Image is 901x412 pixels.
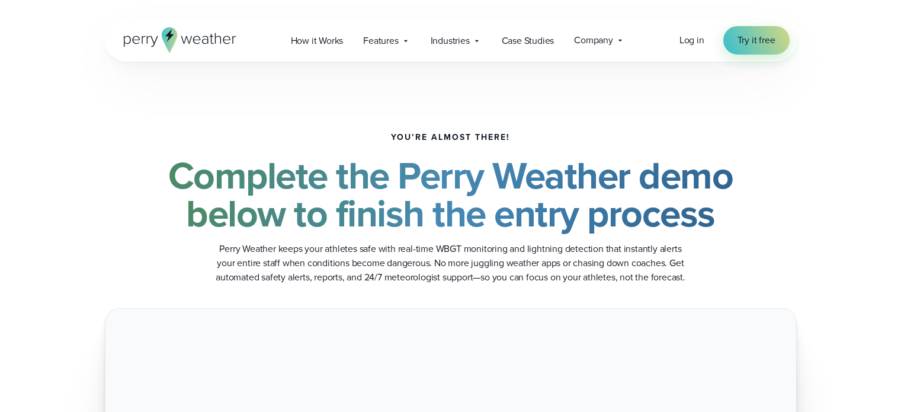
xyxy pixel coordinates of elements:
a: Log in [679,33,704,47]
h5: You’re almost there! [391,133,510,142]
strong: Complete the Perry Weather demo below to finish the entry process [168,148,733,241]
a: Case Studies [492,28,565,53]
p: Perry Weather keeps your athletes safe with real-time WBGT monitoring and lightning detection tha... [214,242,688,285]
span: Features [363,34,398,48]
span: Try it free [738,33,775,47]
span: Case Studies [502,34,554,48]
a: Try it free [723,26,790,55]
span: How it Works [291,34,344,48]
span: Industries [431,34,470,48]
span: Company [574,33,613,47]
a: How it Works [281,28,354,53]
